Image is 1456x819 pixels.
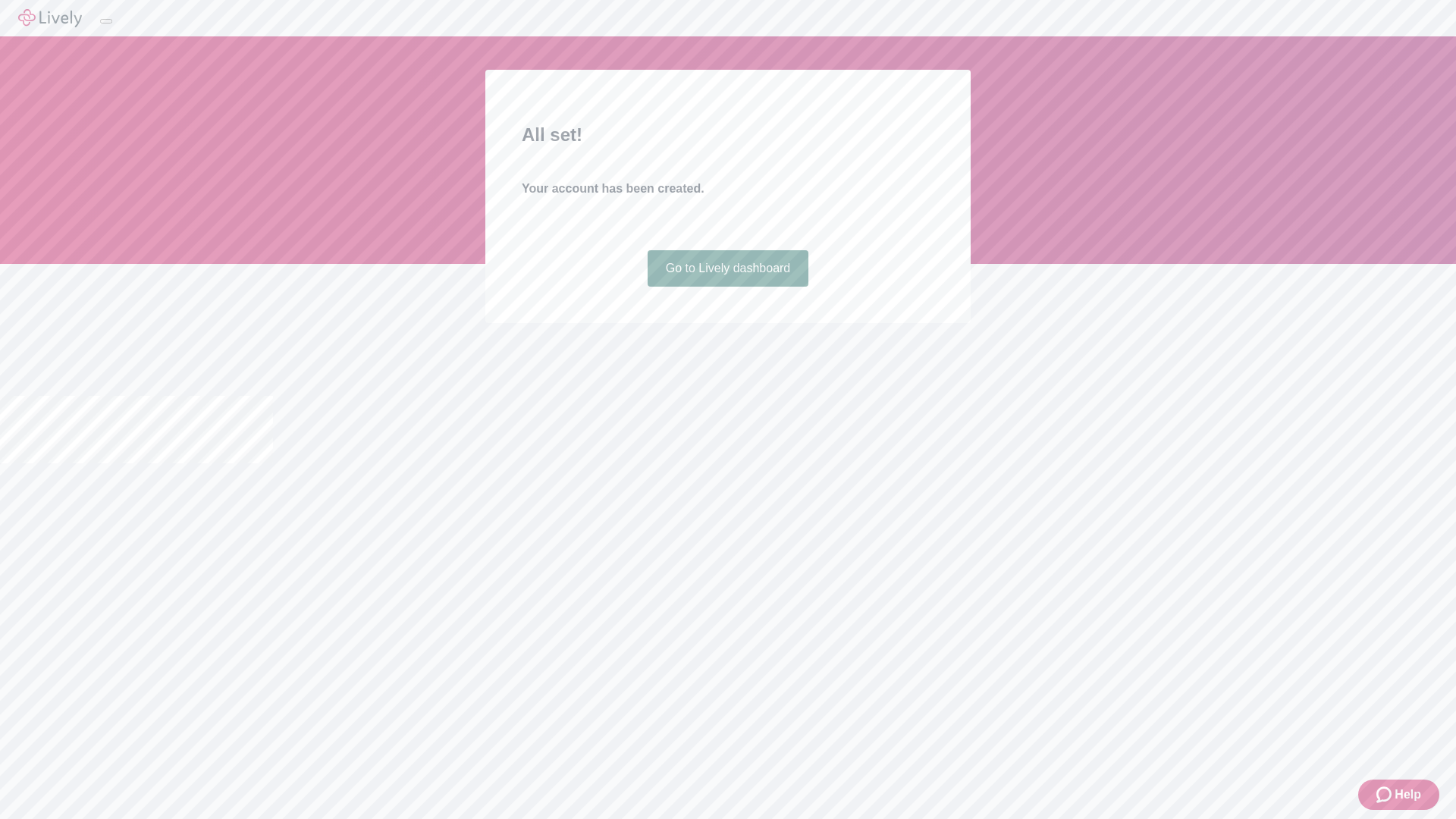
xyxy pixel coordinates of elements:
[648,250,809,287] a: Go to Lively dashboard
[1376,786,1395,804] svg: Zendesk support icon
[1395,786,1421,804] span: Help
[522,121,934,149] h2: All set!
[100,19,112,24] button: Log out
[18,9,82,27] img: Lively
[1358,780,1439,810] button: Zendesk support iconHelp
[522,180,934,198] h4: Your account has been created.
